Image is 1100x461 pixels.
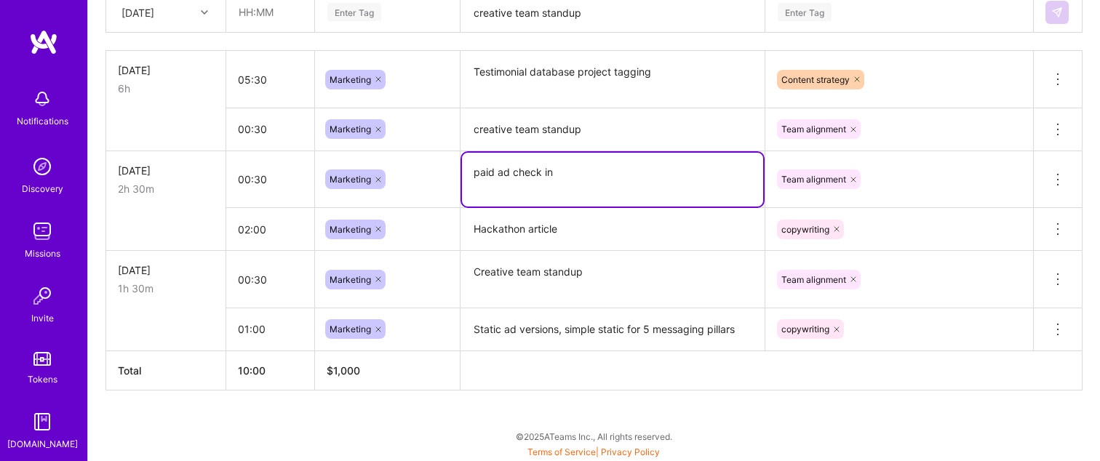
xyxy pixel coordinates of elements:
i: icon Chevron [201,9,208,16]
div: Enter Tag [778,1,832,23]
div: [DATE] [118,163,214,178]
span: Marketing [330,124,371,135]
span: Marketing [330,74,371,85]
span: Team alignment [781,124,846,135]
img: Invite [28,281,57,310]
textarea: creative team standup [462,110,763,150]
span: Marketing [330,174,371,185]
input: HH:MM [226,60,314,99]
a: Privacy Policy [601,446,660,457]
img: logo [29,29,58,55]
div: Discovery [22,181,63,196]
div: 6h [118,81,214,96]
textarea: Creative team standup [462,252,763,307]
input: HH:MM [226,160,314,199]
span: Marketing [330,324,371,334]
span: copywriting [781,324,829,334]
div: Tokens [28,372,57,387]
textarea: paid ad check in [462,153,763,207]
input: HH:MM [226,260,314,299]
img: tokens [33,352,51,366]
div: [DATE] [118,63,214,78]
div: [DATE] [121,4,154,20]
div: [DATE] [118,262,214,278]
textarea: Testimonial database project tagging [462,52,763,108]
img: bell [28,84,57,113]
div: Notifications [17,113,68,129]
span: | [527,446,660,457]
div: [DOMAIN_NAME] [7,436,78,452]
img: discovery [28,152,57,181]
span: copywriting [781,224,829,235]
span: Marketing [330,224,371,235]
input: HH:MM [226,310,314,348]
span: Marketing [330,274,371,285]
div: Enter Tag [327,1,381,23]
img: guide book [28,407,57,436]
span: Team alignment [781,174,846,185]
th: 10:00 [226,350,315,390]
textarea: Static ad versions, simple static for 5 messaging pillars [462,310,763,350]
div: 2h 30m [118,181,214,196]
div: Invite [31,310,54,326]
span: Content strategy [781,74,850,85]
img: Submit [1051,7,1063,18]
div: 1h 30m [118,281,214,296]
div: Missions [25,246,60,261]
img: teamwork [28,217,57,246]
input: HH:MM [226,110,314,148]
th: Total [106,350,226,390]
span: Team alignment [781,274,846,285]
a: Terms of Service [527,446,596,457]
textarea: Hackathon article [462,209,763,249]
input: HH:MM [226,210,314,249]
div: © 2025 ATeams Inc., All rights reserved. [87,418,1100,454]
span: $ 1,000 [327,364,360,377]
